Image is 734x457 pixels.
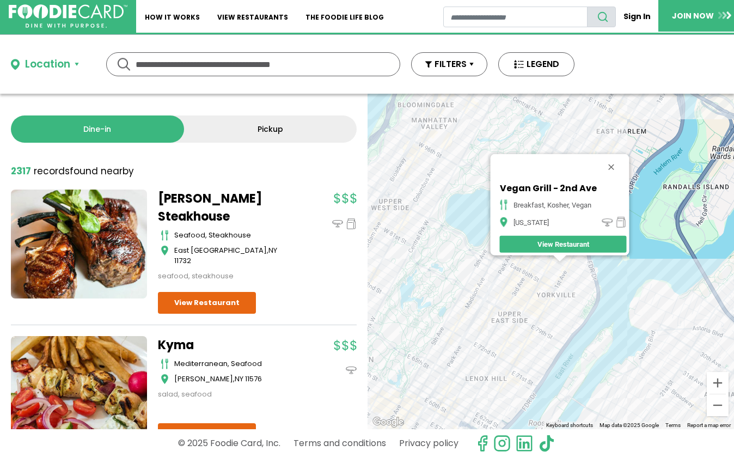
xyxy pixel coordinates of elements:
[34,164,70,178] span: records
[178,434,280,453] p: © 2025 Foodie Card, Inc.
[174,255,191,266] span: 11732
[346,218,357,229] img: pickup_icon.svg
[268,245,277,255] span: NY
[9,4,127,28] img: FoodieCard; Eat, Drink, Save, Donate
[161,358,169,369] img: cutlery_icon.svg
[370,415,406,429] img: Google
[174,230,294,241] div: seafood, steakhouse
[158,271,294,282] div: seafood, steakhouse
[600,422,659,428] span: Map data ©2025 Google
[174,358,294,369] div: mediterranean, seafood
[516,435,533,452] img: linkedin.svg
[598,154,624,180] button: Close
[499,199,507,210] img: cutlery_icon.png
[11,164,31,178] strong: 2317
[158,389,294,400] div: salad, seafood
[499,183,626,193] h5: Vegan Grill - 2nd Ave
[707,394,729,416] button: Zoom out
[474,435,491,452] svg: check us out on facebook
[602,217,613,228] img: dinein_icon.png
[615,217,626,228] img: pickup_icon.png
[235,374,243,384] span: NY
[411,52,487,76] button: FILTERS
[346,365,357,376] img: dinein_icon.svg
[25,57,70,72] div: Location
[665,422,681,428] a: Terms
[513,201,591,209] div: breakfast, kosher, vegan
[538,435,555,452] img: tiktok.svg
[498,52,574,76] button: LEGEND
[184,115,357,143] a: Pickup
[161,230,169,241] img: cutlery_icon.svg
[546,422,593,429] button: Keyboard shortcuts
[11,57,79,72] button: Location
[174,245,267,255] span: East [GEOGRAPHIC_DATA]
[707,372,729,394] button: Zoom in
[370,415,406,429] a: Open this area in Google Maps (opens a new window)
[174,374,233,384] span: [PERSON_NAME]
[332,218,343,229] img: dinein_icon.svg
[368,94,734,429] div: Stella & Fly
[499,236,626,253] a: View Restaurant
[11,115,184,143] a: Dine-in
[174,374,294,385] div: ,
[587,7,616,27] button: search
[399,434,458,453] a: Privacy policy
[174,245,294,266] div: ,
[616,7,658,27] a: Sign In
[158,190,294,226] a: [PERSON_NAME] Steakhouse
[443,7,588,27] input: restaurant search
[687,422,731,428] a: Report a map error
[158,336,294,354] a: Kyma
[499,217,507,228] img: map_icon.png
[245,374,262,384] span: 11576
[293,434,386,453] a: Terms and conditions
[158,292,256,314] a: View Restaurant
[161,245,169,256] img: map_icon.svg
[161,374,169,385] img: map_icon.svg
[158,423,256,445] a: View Restaurant
[11,164,134,179] div: found nearby
[513,218,548,227] div: [US_STATE]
